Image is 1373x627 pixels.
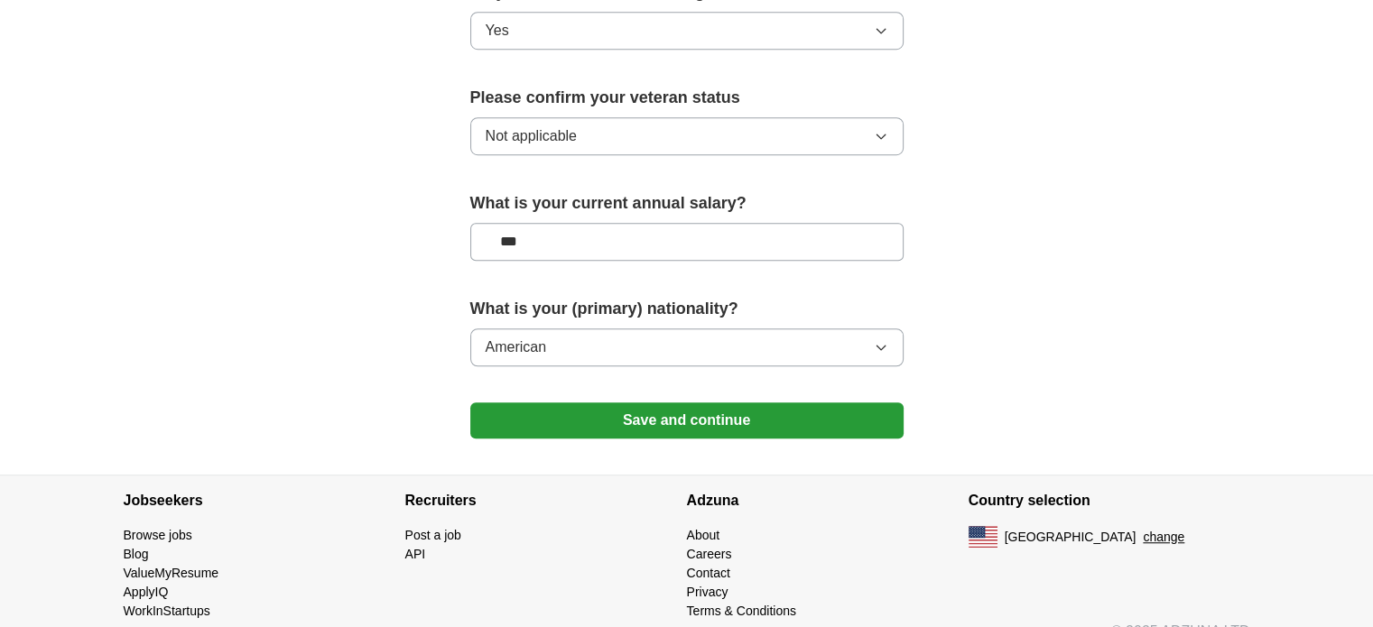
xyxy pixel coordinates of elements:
button: Save and continue [470,402,904,438]
button: Yes [470,12,904,50]
label: What is your (primary) nationality? [470,297,904,321]
button: Not applicable [470,117,904,155]
a: Browse jobs [124,528,192,542]
label: Please confirm your veteran status [470,86,904,110]
a: Blog [124,547,149,561]
h4: Country selection [969,475,1250,526]
a: ValueMyResume [124,566,219,580]
a: WorkInStartups [124,604,210,618]
a: Careers [687,547,732,561]
span: American [486,337,547,358]
a: Terms & Conditions [687,604,796,618]
a: API [405,547,426,561]
a: Privacy [687,585,728,599]
button: American [470,328,904,366]
span: Not applicable [486,125,577,147]
a: About [687,528,720,542]
label: What is your current annual salary? [470,191,904,216]
a: Contact [687,566,730,580]
a: Post a job [405,528,461,542]
img: US flag [969,526,997,548]
span: [GEOGRAPHIC_DATA] [1005,528,1136,547]
a: ApplyIQ [124,585,169,599]
button: change [1143,528,1184,547]
span: Yes [486,20,509,41]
